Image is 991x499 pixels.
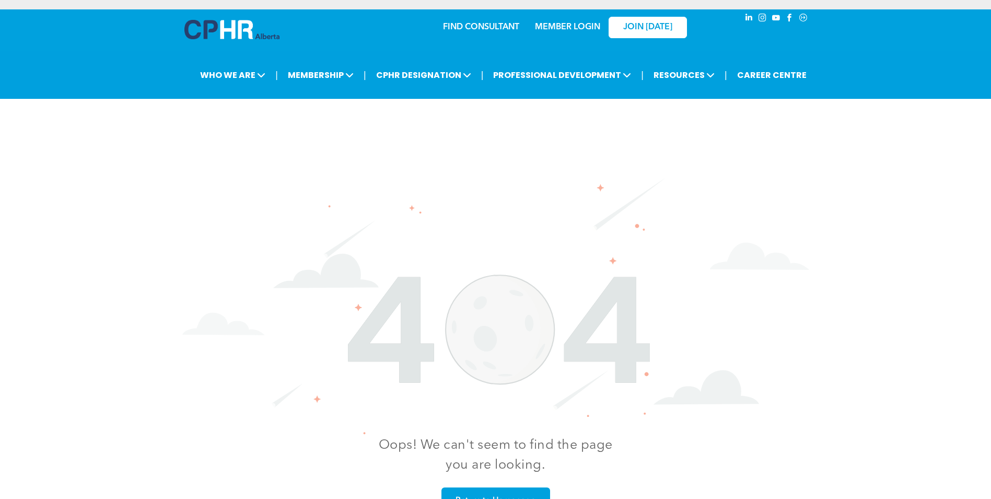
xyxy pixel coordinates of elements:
a: MEMBER LOGIN [535,23,600,31]
li: | [481,64,484,86]
a: Social network [798,12,809,26]
li: | [641,64,644,86]
span: CPHR DESIGNATION [373,65,474,85]
span: PROFESSIONAL DEVELOPMENT [490,65,634,85]
span: RESOURCES [650,65,718,85]
a: facebook [784,12,796,26]
li: | [364,64,366,86]
span: Oops! We can't seem to find the page you are looking. [379,439,613,472]
a: linkedin [743,12,755,26]
a: JOIN [DATE] [609,17,687,38]
a: instagram [757,12,768,26]
li: | [275,64,278,86]
a: FIND CONSULTANT [443,23,519,31]
img: A blue and white logo for cp alberta [184,20,279,39]
span: JOIN [DATE] [623,22,672,32]
a: CAREER CENTRE [734,65,810,85]
span: MEMBERSHIP [285,65,357,85]
img: The number 404 is surrounded by clouds and stars on a white background. [182,177,809,435]
a: youtube [771,12,782,26]
span: WHO WE ARE [197,65,269,85]
li: | [725,64,727,86]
